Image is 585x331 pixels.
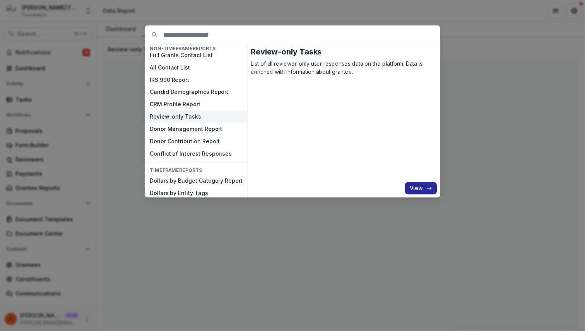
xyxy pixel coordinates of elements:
button: All Contact List [145,61,247,74]
button: Donor Contribution Report [145,135,247,148]
button: Candid Demographics Report [145,86,247,98]
button: CRM Profile Report [145,98,247,111]
p: List of all reviewer-only user responses data on the platform. Data is enriched with information ... [251,59,437,76]
h4: NON-TIMEFRAME Reports [145,44,247,53]
h4: TIMEFRAME Reports [145,166,247,175]
button: Dollars by Budget Category Report [145,175,247,187]
button: Conflict of Interest Responses [145,148,247,160]
button: IRS 990 Report [145,74,247,86]
button: Full Grants Contact List [145,49,247,62]
button: Review-only Tasks [145,110,247,123]
button: View [405,182,437,195]
button: Dollars by Entity Tags [145,187,247,199]
button: Donor Management Report [145,123,247,135]
h2: Review-only Tasks [251,47,437,56]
